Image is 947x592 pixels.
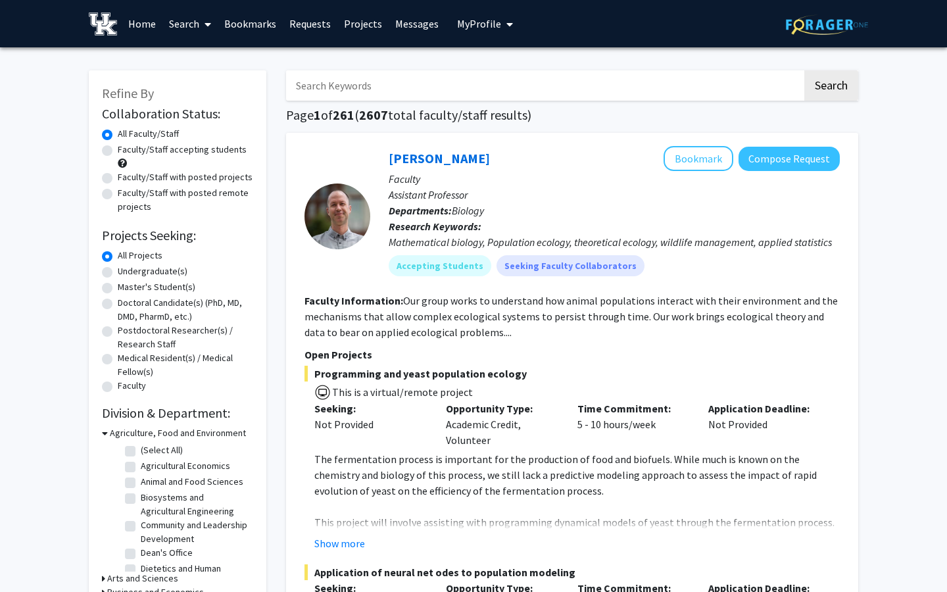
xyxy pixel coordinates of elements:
span: 2607 [359,107,388,123]
label: Biosystems and Agricultural Engineering [141,491,250,518]
label: Animal and Food Sciences [141,475,243,489]
fg-read-more: Our group works to understand how animal populations interact with their environment and the mech... [304,294,838,339]
label: All Projects [118,249,162,262]
button: Compose Request to Jake Ferguson [739,147,840,171]
p: Faculty [389,171,840,187]
h3: Arts and Sciences [107,572,178,585]
label: Community and Leadership Development [141,518,250,546]
p: The fermentation process is important for the production of food and biofuels. While much is know... [314,451,840,499]
label: Postdoctoral Researcher(s) / Research Staff [118,324,253,351]
h1: Page of ( total faculty/staff results) [286,107,858,123]
h3: Agriculture, Food and Environment [110,426,246,440]
h2: Collaboration Status: [102,106,253,122]
p: This project will involve assisting with programming dynamical models of yeast through the fermen... [314,514,840,562]
label: (Select All) [141,443,183,457]
b: Research Keywords: [389,220,481,233]
label: Dietetics and Human Nutrition [141,562,250,589]
a: Bookmarks [218,1,283,47]
div: Academic Credit, Volunteer [436,401,568,448]
label: Doctoral Candidate(s) (PhD, MD, DMD, PharmD, etc.) [118,296,253,324]
button: Add Jake Ferguson to Bookmarks [664,146,733,171]
p: Opportunity Type: [446,401,558,416]
span: Refine By [102,85,154,101]
p: Seeking: [314,401,426,416]
p: Open Projects [304,347,840,362]
a: Home [122,1,162,47]
h2: Division & Department: [102,405,253,421]
label: All Faculty/Staff [118,127,179,141]
span: Application of neural net odes to population modeling [304,564,840,580]
span: 261 [333,107,354,123]
label: Faculty/Staff accepting students [118,143,247,157]
input: Search Keywords [286,70,802,101]
img: ForagerOne Logo [786,14,868,35]
iframe: Chat [10,533,56,582]
span: 1 [314,107,321,123]
button: Show more [314,535,365,551]
p: Application Deadline: [708,401,820,416]
a: Messages [389,1,445,47]
label: Faculty/Staff with posted remote projects [118,186,253,214]
span: Programming and yeast population ecology [304,366,840,382]
a: Projects [337,1,389,47]
div: 5 - 10 hours/week [568,401,699,448]
label: Medical Resident(s) / Medical Fellow(s) [118,351,253,379]
a: [PERSON_NAME] [389,150,490,166]
p: Time Commitment: [577,401,689,416]
h2: Projects Seeking: [102,228,253,243]
mat-chip: Seeking Faculty Collaborators [497,255,644,276]
div: Not Provided [314,416,426,432]
label: Agricultural Economics [141,459,230,473]
label: Dean's Office [141,546,193,560]
div: Not Provided [698,401,830,448]
div: Mathematical biology, Population ecology, theoretical ecology, wildlife management, applied stati... [389,234,840,250]
span: Biology [452,204,484,217]
mat-chip: Accepting Students [389,255,491,276]
label: Master's Student(s) [118,280,195,294]
label: Undergraduate(s) [118,264,187,278]
p: Assistant Professor [389,187,840,203]
span: My Profile [457,17,501,30]
b: Departments: [389,204,452,217]
a: Requests [283,1,337,47]
button: Search [804,70,858,101]
span: This is a virtual/remote project [331,385,473,399]
label: Faculty [118,379,146,393]
label: Faculty/Staff with posted projects [118,170,253,184]
a: Search [162,1,218,47]
img: University of Kentucky Logo [89,12,117,36]
b: Faculty Information: [304,294,403,307]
